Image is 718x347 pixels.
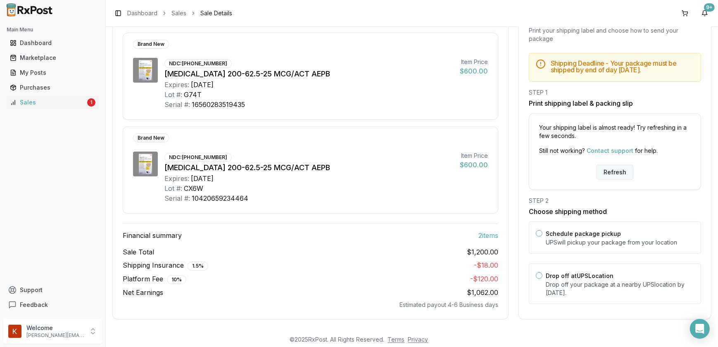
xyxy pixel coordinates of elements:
p: Still not working? for help. [539,147,691,155]
a: Sales [171,9,186,17]
h3: Print shipping label & packing slip [529,98,701,108]
p: Your shipping label is almost ready! Try refreshing in a few seconds. [539,124,691,140]
img: User avatar [8,325,21,338]
div: STEP 1 [529,88,701,97]
a: Dashboard [127,9,157,17]
div: My Posts [10,69,95,77]
div: Serial #: [164,100,190,109]
div: Dashboard [10,39,95,47]
span: Shipping Insurance [123,260,208,271]
div: NDC: [PHONE_NUMBER] [164,59,232,68]
a: Marketplace [7,50,99,65]
div: NDC: [PHONE_NUMBER] [164,153,232,162]
p: [PERSON_NAME][EMAIL_ADDRESS][DOMAIN_NAME] [26,332,84,339]
div: 1.5 % [188,261,208,271]
label: Schedule package pickup [546,230,621,237]
div: STEP 2 [529,197,701,205]
button: Marketplace [3,51,102,64]
div: $600.00 [460,160,488,170]
button: Feedback [3,297,102,312]
div: G74T [184,90,202,100]
div: 16560283519435 [192,100,245,109]
div: Serial #: [164,193,190,203]
p: Welcome [26,324,84,332]
button: Purchases [3,81,102,94]
div: [MEDICAL_DATA] 200-62.5-25 MCG/ACT AEPB [164,68,453,80]
button: Refresh [597,165,633,180]
div: 10420659234464 [192,193,248,203]
div: Expires: [164,80,189,90]
span: Sale Details [200,9,232,17]
span: Sale Total [123,247,154,257]
p: UPS will pickup your package from your location [546,238,694,247]
a: Dashboard [7,36,99,50]
div: Lot #: [164,90,182,100]
span: Net Earnings [123,288,163,297]
div: Sales [10,98,86,107]
a: Purchases [7,80,99,95]
div: $600.00 [460,66,488,76]
div: 9+ [704,3,715,12]
a: My Posts [7,65,99,80]
h3: Choose shipping method [529,207,701,216]
div: [DATE] [191,80,214,90]
div: Print your shipping label and choose how to send your package [529,26,701,43]
button: Dashboard [3,36,102,50]
div: Open Intercom Messenger [690,319,710,339]
img: Trelegy Ellipta 200-62.5-25 MCG/ACT AEPB [133,58,158,83]
div: Brand New [133,40,169,49]
div: Brand New [133,133,169,143]
img: RxPost Logo [3,3,56,17]
span: Feedback [20,301,48,309]
span: - $120.00 [470,275,498,283]
a: Privacy [408,336,428,343]
div: Item Price [460,58,488,66]
span: $1,062.00 [467,288,498,297]
div: Estimated payout 4-6 Business days [123,301,498,309]
span: Platform Fee [123,274,186,284]
div: CX6W [184,183,203,193]
button: Sales1 [3,96,102,109]
div: [MEDICAL_DATA] 200-62.5-25 MCG/ACT AEPB [164,162,453,173]
h2: Main Menu [7,26,99,33]
span: Financial summary [123,231,182,240]
span: - $18.00 [474,261,498,269]
div: [DATE] [191,173,214,183]
a: Sales1 [7,95,99,110]
label: Drop off at UPS Location [546,272,613,279]
button: 9+ [698,7,711,20]
a: Terms [388,336,405,343]
span: $1,200.00 [467,247,498,257]
div: Expires: [164,173,189,183]
div: Purchases [10,83,95,92]
h5: Shipping Deadline - Your package must be shipped by end of day [DATE] . [551,60,694,73]
div: Lot #: [164,183,182,193]
button: My Posts [3,66,102,79]
div: Item Price [460,152,488,160]
div: 10 % [167,275,186,284]
span: 2 item s [478,231,498,240]
button: Support [3,283,102,297]
div: Marketplace [10,54,95,62]
img: Trelegy Ellipta 200-62.5-25 MCG/ACT AEPB [133,152,158,176]
p: Drop off your package at a nearby UPS location by [DATE] . [546,280,694,297]
div: 1 [87,98,95,107]
nav: breadcrumb [127,9,232,17]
